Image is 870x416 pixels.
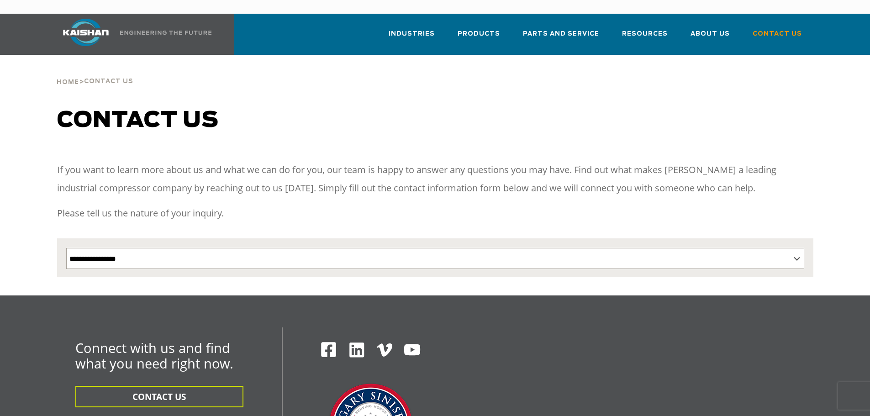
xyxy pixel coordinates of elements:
a: Home [57,78,79,86]
a: Resources [622,22,668,53]
span: Resources [622,29,668,39]
a: About Us [691,22,730,53]
img: Vimeo [377,343,392,357]
p: If you want to learn more about us and what we can do for you, our team is happy to answer any qu... [57,161,813,197]
span: About Us [691,29,730,39]
span: Contact us [57,110,219,132]
img: Youtube [403,341,421,359]
a: Parts and Service [523,22,599,53]
img: Facebook [320,341,337,358]
span: Connect with us and find what you need right now. [75,339,233,372]
img: Linkedin [348,341,366,359]
img: kaishan logo [52,19,120,46]
span: Industries [389,29,435,39]
p: Please tell us the nature of your inquiry. [57,204,813,222]
span: Home [57,79,79,85]
span: Contact Us [753,29,802,39]
img: Engineering the future [120,31,211,35]
button: CONTACT US [75,386,243,407]
a: Industries [389,22,435,53]
span: Parts and Service [523,29,599,39]
div: > [57,55,133,90]
span: Contact Us [84,79,133,84]
a: Products [458,22,500,53]
span: Products [458,29,500,39]
a: Kaishan USA [52,14,213,55]
a: Contact Us [753,22,802,53]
